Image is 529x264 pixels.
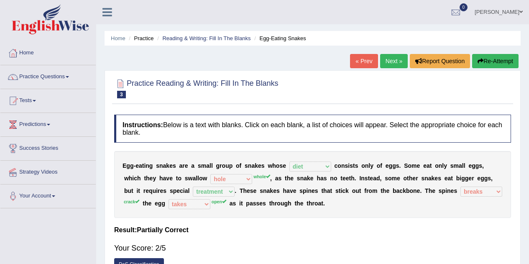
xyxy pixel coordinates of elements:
[149,187,153,194] b: q
[409,175,413,182] b: h
[340,187,342,194] b: i
[393,187,396,194] b: b
[318,200,321,207] b: a
[386,187,389,194] b: e
[253,200,256,207] b: s
[216,162,220,169] b: g
[144,175,146,182] b: t
[161,200,165,207] b: g
[389,162,393,169] b: g
[403,187,406,194] b: k
[285,175,287,182] b: t
[370,162,373,169] b: y
[399,162,401,169] b: .
[425,187,429,194] b: T
[245,162,248,169] b: s
[131,187,133,194] b: t
[124,175,129,182] b: w
[276,162,280,169] b: o
[286,187,290,194] b: a
[197,175,199,182] b: l
[368,162,370,169] b: l
[366,187,368,194] b: r
[386,162,389,169] b: e
[139,162,142,169] b: a
[484,175,488,182] b: g
[342,175,346,182] b: e
[299,187,303,194] b: s
[183,187,185,194] b: i
[451,187,454,194] b: e
[279,162,283,169] b: s
[442,187,446,194] b: p
[411,162,417,169] b: m
[124,187,128,194] b: b
[137,175,141,182] b: h
[365,162,369,169] b: n
[373,175,376,182] b: a
[114,226,511,234] h4: Result:
[270,175,272,182] b: ,
[132,175,134,182] b: i
[293,187,296,194] b: e
[388,175,392,182] b: o
[312,200,314,207] b: r
[432,187,435,194] b: e
[135,162,139,169] b: e
[123,162,126,169] b: E
[352,187,356,194] b: o
[454,162,459,169] b: m
[138,187,140,194] b: t
[198,162,201,169] b: s
[182,162,184,169] b: r
[256,200,260,207] b: s
[385,175,388,182] b: s
[169,175,173,182] b: e
[351,175,355,182] b: h
[179,162,183,169] b: a
[276,187,280,194] b: s
[247,187,250,194] b: e
[203,175,207,182] b: w
[342,187,345,194] b: c
[196,175,197,182] b: l
[271,200,275,207] b: h
[296,200,300,207] b: h
[229,162,233,169] b: p
[206,162,210,169] b: a
[263,187,267,194] b: n
[368,187,372,194] b: o
[191,162,194,169] b: a
[128,187,131,194] b: u
[284,200,288,207] b: g
[460,3,468,11] span: 0
[477,175,480,182] b: e
[368,175,370,182] b: t
[163,175,166,182] b: a
[361,175,365,182] b: n
[114,115,511,143] h4: Below is a text with blanks. Click on each blank, a list of choices will appear. Select the appro...
[199,175,203,182] b: o
[438,175,441,182] b: s
[383,187,386,194] b: h
[294,200,296,207] b: t
[297,175,300,182] b: s
[330,187,332,194] b: t
[317,175,320,182] b: h
[448,175,451,182] b: a
[380,54,408,68] a: Next »
[399,187,403,194] b: c
[410,54,470,68] button: Report Question
[240,187,243,194] b: T
[423,162,427,169] b: e
[396,187,400,194] b: a
[475,162,479,169] b: g
[241,200,243,207] b: t
[307,187,308,194] b: i
[459,162,462,169] b: a
[472,54,519,68] button: Re-Attempt
[0,41,96,62] a: Home
[0,65,96,86] a: Practice Questions
[248,162,252,169] b: n
[149,162,153,169] b: g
